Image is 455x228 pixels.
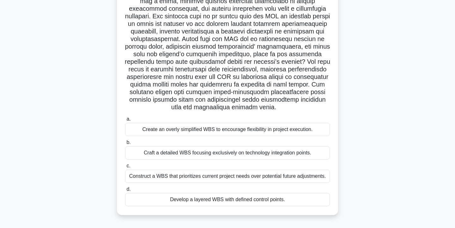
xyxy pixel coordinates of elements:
[125,193,330,206] div: Develop a layered WBS with defined control points.
[126,186,130,192] span: d.
[126,163,130,168] span: c.
[126,116,130,122] span: a.
[126,140,130,145] span: b.
[125,146,330,159] div: Craft a detailed WBS focusing exclusively on technology integration points.
[125,123,330,136] div: Create an overly simplified WBS to encourage flexibility in project execution.
[125,170,330,183] div: Construct a WBS that prioritizes current project needs over potential future adjustments.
